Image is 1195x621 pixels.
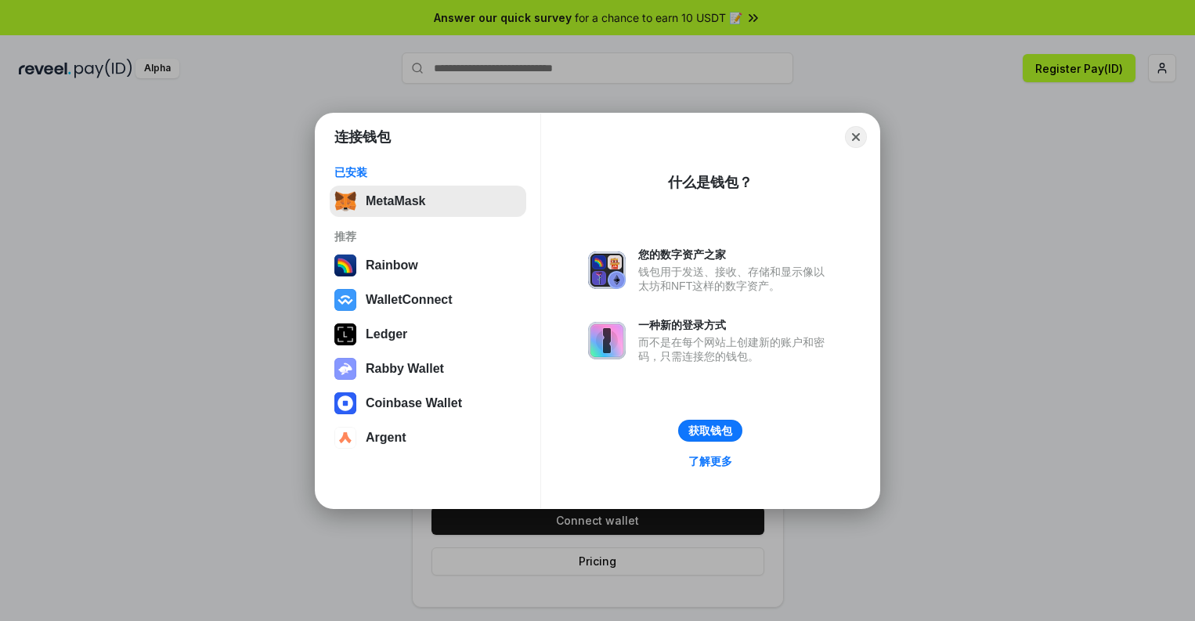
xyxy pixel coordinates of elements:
img: svg+xml,%3Csvg%20xmlns%3D%22http%3A%2F%2Fwww.w3.org%2F2000%2Fsvg%22%20fill%3D%22none%22%20viewBox... [588,251,626,289]
img: svg+xml,%3Csvg%20width%3D%22120%22%20height%3D%22120%22%20viewBox%3D%220%200%20120%20120%22%20fil... [334,255,356,276]
h1: 连接钱包 [334,128,391,146]
div: 已安装 [334,165,522,179]
div: 了解更多 [688,454,732,468]
div: Rabby Wallet [366,362,444,376]
img: svg+xml,%3Csvg%20width%3D%2228%22%20height%3D%2228%22%20viewBox%3D%220%200%2028%2028%22%20fill%3D... [334,392,356,414]
div: 而不是在每个网站上创建新的账户和密码，只需连接您的钱包。 [638,335,832,363]
button: Ledger [330,319,526,350]
div: Rainbow [366,258,418,273]
div: Coinbase Wallet [366,396,462,410]
img: svg+xml,%3Csvg%20fill%3D%22none%22%20height%3D%2233%22%20viewBox%3D%220%200%2035%2033%22%20width%... [334,190,356,212]
img: svg+xml,%3Csvg%20xmlns%3D%22http%3A%2F%2Fwww.w3.org%2F2000%2Fsvg%22%20width%3D%2228%22%20height%3... [334,323,356,345]
div: 获取钱包 [688,424,732,438]
button: Argent [330,422,526,453]
button: WalletConnect [330,284,526,316]
div: 推荐 [334,229,522,244]
img: svg+xml,%3Csvg%20xmlns%3D%22http%3A%2F%2Fwww.w3.org%2F2000%2Fsvg%22%20fill%3D%22none%22%20viewBox... [334,358,356,380]
div: Argent [366,431,406,445]
button: Close [845,126,867,148]
div: 钱包用于发送、接收、存储和显示像以太坊和NFT这样的数字资产。 [638,265,832,293]
div: Ledger [366,327,407,341]
div: 一种新的登录方式 [638,318,832,332]
div: MetaMask [366,194,425,208]
button: Rainbow [330,250,526,281]
button: MetaMask [330,186,526,217]
img: svg+xml,%3Csvg%20xmlns%3D%22http%3A%2F%2Fwww.w3.org%2F2000%2Fsvg%22%20fill%3D%22none%22%20viewBox... [588,322,626,359]
button: Rabby Wallet [330,353,526,385]
button: 获取钱包 [678,420,742,442]
button: Coinbase Wallet [330,388,526,419]
div: 您的数字资产之家 [638,247,832,262]
img: svg+xml,%3Csvg%20width%3D%2228%22%20height%3D%2228%22%20viewBox%3D%220%200%2028%2028%22%20fill%3D... [334,427,356,449]
a: 了解更多 [679,451,742,471]
div: WalletConnect [366,293,453,307]
img: svg+xml,%3Csvg%20width%3D%2228%22%20height%3D%2228%22%20viewBox%3D%220%200%2028%2028%22%20fill%3D... [334,289,356,311]
div: 什么是钱包？ [668,173,753,192]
